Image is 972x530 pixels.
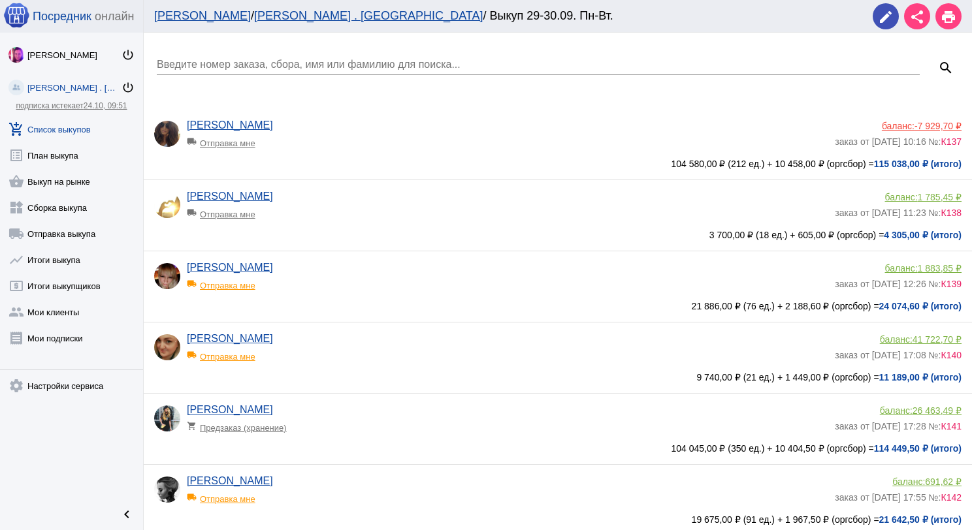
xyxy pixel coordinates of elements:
div: [PERSON_NAME] [27,50,121,60]
a: подписка истекает24.10, 09:51 [16,101,127,110]
a: [PERSON_NAME] [187,119,273,131]
mat-icon: local_shipping [187,136,200,146]
img: apple-icon-60x60.png [3,2,29,28]
mat-icon: power_settings_new [121,81,135,94]
input: Введите номер заказа, сбора, имя или фамилию для поиска... [157,59,920,70]
b: 11 189,00 ₽ (итого) [879,372,962,382]
img: 9bX9eWR0xDgCiTIhQTzpvXJIoeDPQLXe9CHnn3Gs1PGb3J-goD_dDXIagjGUYbFRmMTp9d7qhpcK6TVyPhbmsz2d.jpg [154,476,180,503]
span: 691,62 ₽ [925,476,962,487]
div: Предзаказ (хранение) [187,416,295,433]
img: -b3CGEZm7JiWNz4MSe0vK8oszDDqK_yjx-I-Zpe58LR35vGIgXxFA2JGcGbEMVaWNP5BujAwwLFBmyesmt8751GY.jpg [154,405,180,431]
div: заказ от [DATE] 10:16 №: [835,131,962,147]
div: баланс: [835,263,962,273]
a: [PERSON_NAME] [187,333,273,344]
span: К138 [941,208,962,218]
a: [PERSON_NAME] [187,262,273,273]
mat-icon: show_chart [8,252,24,268]
span: 41 722,70 ₽ [913,334,962,345]
div: / / Выкуп 29-30.09. Пн-Вт. [154,9,860,23]
mat-icon: share [909,9,925,25]
mat-icon: power_settings_new [121,48,135,61]
mat-icon: shopping_basket [8,174,24,189]
span: 1 785,45 ₽ [918,192,962,202]
div: заказ от [DATE] 12:26 №: [835,273,962,289]
div: баланс: [835,192,962,202]
mat-icon: shopping_cart [187,421,200,431]
a: [PERSON_NAME] . [GEOGRAPHIC_DATA] [254,9,483,22]
b: 24 074,60 ₽ (итого) [879,301,962,311]
div: Отправка мне [187,345,295,362]
span: -7 929,70 ₽ [915,121,962,131]
b: 21 642,50 ₽ (итого) [879,514,962,525]
div: баланс: [835,476,962,487]
mat-icon: print [941,9,956,25]
span: К140 [941,350,962,360]
mat-icon: local_shipping [8,226,24,242]
img: lTMkEctRifZclLSmMfjPiqPo9_IitIQc7Zm9_kTpSvtuFf7FYwI_Wl6KSELaRxoJkUZJMTCIoWL9lUW6Yz6GDjvR.jpg [154,334,180,360]
mat-icon: list_alt [8,148,24,163]
span: К139 [941,279,962,289]
div: 9 740,00 ₽ (21 ед.) + 1 449,00 ₽ (оргсбор) = [154,372,962,382]
div: заказ от [DATE] 17:28 №: [835,416,962,431]
div: баланс: [835,121,962,131]
span: К141 [941,421,962,431]
mat-icon: receipt [8,330,24,346]
div: Отправка мне [187,202,295,219]
img: 73xLq58P2BOqs-qIllg3xXCtabieAB0OMVER0XTxHpc0AjG-Rb2SSuXsq4It7hEfqgBcQNho.jpg [8,47,24,63]
mat-icon: local_atm [8,278,24,294]
mat-icon: local_shipping [187,350,200,360]
div: Отправка мне [187,487,295,504]
mat-icon: settings [8,378,24,394]
a: [PERSON_NAME] [187,191,273,202]
mat-icon: local_shipping [187,208,200,217]
mat-icon: add_shopping_cart [8,121,24,137]
span: Посредник [33,10,91,23]
b: 4 305,00 ₽ (итого) [884,230,962,240]
div: баланс: [835,334,962,345]
div: заказ от [DATE] 17:08 №: [835,345,962,360]
mat-icon: local_shipping [187,492,200,502]
mat-icon: edit [878,9,894,25]
img: community_200.png [8,80,24,95]
span: онлайн [95,10,134,23]
div: 19 675,00 ₽ (91 ед.) + 1 967,50 ₽ (оргсбор) = [154,514,962,525]
span: 26 463,49 ₽ [913,405,962,416]
a: [PERSON_NAME] [187,404,273,415]
span: 24.10, 09:51 [84,101,127,110]
a: [PERSON_NAME] [187,475,273,486]
mat-icon: search [938,60,954,76]
div: заказ от [DATE] 17:55 №: [835,487,962,503]
a: [PERSON_NAME] [154,9,251,22]
img: DswxFn8eofnO5d9PzfsTmCDDM2C084Qvq32CvNVw8c0JajYaOrZz5JYWNrj--7e93YPZXg.jpg [154,121,180,147]
div: Отправка мне [187,131,295,148]
b: 114 449,50 ₽ (итого) [874,443,962,454]
mat-icon: group [8,304,24,320]
div: 21 886,00 ₽ (76 ед.) + 2 188,60 ₽ (оргсбор) = [154,301,962,311]
div: заказ от [DATE] 11:23 №: [835,202,962,218]
mat-icon: local_shipping [187,279,200,288]
b: 115 038,00 ₽ (итого) [874,159,962,169]
span: К137 [941,136,962,147]
div: 104 045,00 ₽ (350 ед.) + 10 404,50 ₽ (оргсбор) = [154,443,962,454]
img: ynNktYQzf9XegH-4cU-LyNw6tVMvCiBZvitlWhmqN6V9Z8oFzpzry49TkfxKreKmLsx4MdRrL2HiXeTvE9qpXpL3.jpg [154,192,180,218]
mat-icon: widgets [8,200,24,215]
mat-icon: chevron_left [119,507,135,522]
div: 3 700,00 ₽ (18 ед.) + 605,00 ₽ (оргсбор) = [154,230,962,240]
img: ls6oF83UE0FVUcXqD8f8VTNYAoRNr2bG557cYmsT5ODk7Lktdyd86NFc9ZKtB2GtPEjiGPL6Ip7jkGPqXVoWc2vi.jpg [154,263,180,289]
div: Отправка мне [187,273,295,290]
span: 1 883,85 ₽ [918,263,962,273]
div: 104 580,00 ₽ (212 ед.) + 10 458,00 ₽ (оргсбор) = [154,159,962,169]
div: [PERSON_NAME] . [GEOGRAPHIC_DATA] [27,83,121,93]
div: баланс: [835,405,962,416]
